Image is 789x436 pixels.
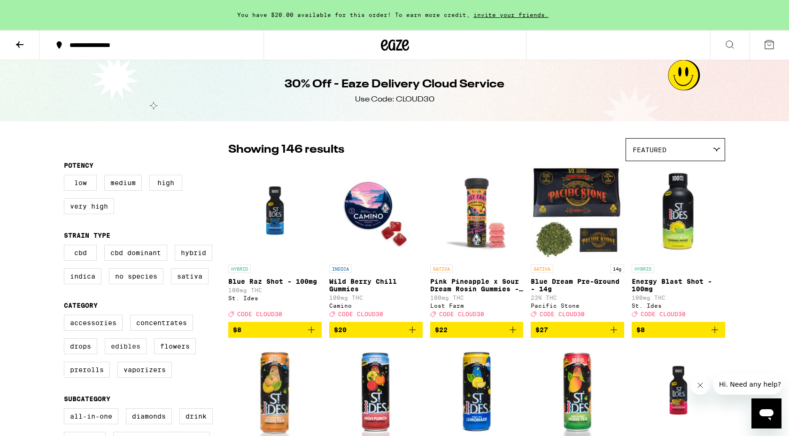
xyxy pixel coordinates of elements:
[535,326,548,334] span: $27
[64,232,110,239] legend: Strain Type
[117,362,172,378] label: Vaporizers
[228,287,322,293] p: 100mg THC
[632,166,725,260] img: St. Ides - Energy Blast Shot - 100mg
[439,311,484,317] span: CODE CLOUD30
[105,338,147,354] label: Edibles
[228,166,322,322] a: Open page for Blue Raz Shot - 100mg from St. Ides
[171,268,209,284] label: Sativa
[64,338,97,354] label: Drops
[338,311,383,317] span: CODE CLOUD30
[636,326,645,334] span: $8
[329,166,423,260] img: Camino - Wild Berry Chill Gummies
[228,142,344,158] p: Showing 146 results
[228,265,251,273] p: HYBRID
[233,326,241,334] span: $8
[175,245,212,261] label: Hybrid
[237,12,470,18] span: You have $20.00 available for this order! To earn more credit,
[64,268,101,284] label: Indica
[149,175,182,191] label: High
[430,303,524,309] div: Lost Farm
[430,166,524,260] img: Lost Farm - Pink Pineapple x Sour Dream Rosin Gummies - 100mg
[64,245,97,261] label: CBD
[154,338,196,354] label: Flowers
[329,265,352,273] p: INDICA
[632,278,725,293] p: Energy Blast Shot - 100mg
[435,326,448,334] span: $22
[237,311,282,317] span: CODE CLOUD30
[430,295,524,301] p: 100mg THC
[470,12,552,18] span: invite your friends.
[430,166,524,322] a: Open page for Pink Pineapple x Sour Dream Rosin Gummies - 100mg from Lost Farm
[531,303,624,309] div: Pacific Stone
[531,166,624,260] img: Pacific Stone - Blue Dream Pre-Ground - 14g
[632,322,725,338] button: Add to bag
[751,398,781,428] iframe: Button to launch messaging window
[64,408,118,424] label: All-In-One
[355,94,434,105] div: Use Code: CLOUD30
[228,166,322,260] img: St. Ides - Blue Raz Shot - 100mg
[228,322,322,338] button: Add to bag
[285,77,504,93] h1: 30% Off - Eaze Delivery Cloud Service
[430,322,524,338] button: Add to bag
[130,315,193,331] label: Concentrates
[641,311,686,317] span: CODE CLOUD30
[64,302,98,309] legend: Category
[228,278,322,285] p: Blue Raz Shot - 100mg
[64,175,97,191] label: Low
[329,303,423,309] div: Camino
[691,376,710,395] iframe: Close message
[64,362,110,378] label: Prerolls
[126,408,172,424] label: Diamonds
[531,166,624,322] a: Open page for Blue Dream Pre-Ground - 14g from Pacific Stone
[531,265,553,273] p: SATIVA
[104,245,167,261] label: CBD Dominant
[334,326,347,334] span: $20
[531,295,624,301] p: 23% THC
[329,322,423,338] button: Add to bag
[632,295,725,301] p: 100mg THC
[430,278,524,293] p: Pink Pineapple x Sour Dream Rosin Gummies - 100mg
[531,278,624,293] p: Blue Dream Pre-Ground - 14g
[632,166,725,322] a: Open page for Energy Blast Shot - 100mg from St. Ides
[633,146,666,154] span: Featured
[632,265,654,273] p: HYBRID
[64,395,110,403] legend: Subcategory
[329,166,423,322] a: Open page for Wild Berry Chill Gummies from Camino
[329,295,423,301] p: 100mg THC
[540,311,585,317] span: CODE CLOUD30
[109,268,163,284] label: No Species
[104,175,142,191] label: Medium
[430,265,453,273] p: SATIVA
[179,408,213,424] label: Drink
[632,303,725,309] div: St. Ides
[713,374,781,395] iframe: Message from company
[228,295,322,301] div: St. Ides
[531,322,624,338] button: Add to bag
[64,162,93,169] legend: Potency
[610,265,624,273] p: 14g
[329,278,423,293] p: Wild Berry Chill Gummies
[64,315,123,331] label: Accessories
[64,198,114,214] label: Very High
